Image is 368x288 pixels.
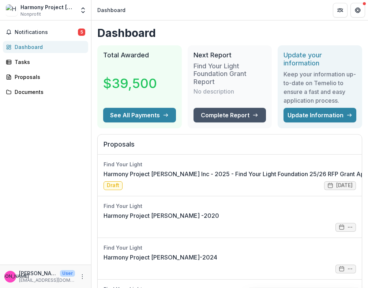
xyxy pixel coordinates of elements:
h2: Update your information [283,51,356,67]
div: Tasks [15,58,82,66]
div: Proposals [15,73,82,81]
span: Notifications [15,29,78,35]
h3: Find Your Light Foundation Grant Report [194,62,266,86]
h3: Keep your information up-to-date on Temelio to ensure a fast and easy application process. [283,70,356,105]
a: Harmony Project [PERSON_NAME]-2024 [104,253,217,262]
a: Update Information [283,108,356,122]
button: Open entity switcher [78,3,88,18]
button: Get Help [350,3,365,18]
a: Proposals [3,71,88,83]
nav: breadcrumb [94,5,128,15]
button: More [78,272,87,281]
a: Dashboard [3,41,88,53]
p: [EMAIL_ADDRESS][DOMAIN_NAME] [19,277,75,284]
img: Harmony Project Hudson Inc [6,4,18,16]
h3: $39,500 [103,73,158,93]
button: Notifications5 [3,26,88,38]
a: Complete Report [194,108,266,122]
div: Dashboard [15,43,82,51]
a: Documents [3,86,88,98]
button: See All Payments [103,108,176,122]
a: Harmony Project [PERSON_NAME] -2020 [104,211,219,220]
h1: Dashboard [97,26,362,39]
p: [PERSON_NAME] [19,269,57,277]
p: No description [194,87,234,96]
button: Partners [333,3,348,18]
span: 5 [78,29,85,36]
h2: Next Report [194,51,266,59]
div: Documents [15,88,82,96]
h2: Proposals [104,140,356,154]
p: User [60,270,75,277]
div: Dashboard [97,6,125,14]
span: Nonprofit [20,11,41,18]
div: Harmony Project [PERSON_NAME] Inc [20,3,75,11]
h2: Total Awarded [103,51,176,59]
a: Tasks [3,56,88,68]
